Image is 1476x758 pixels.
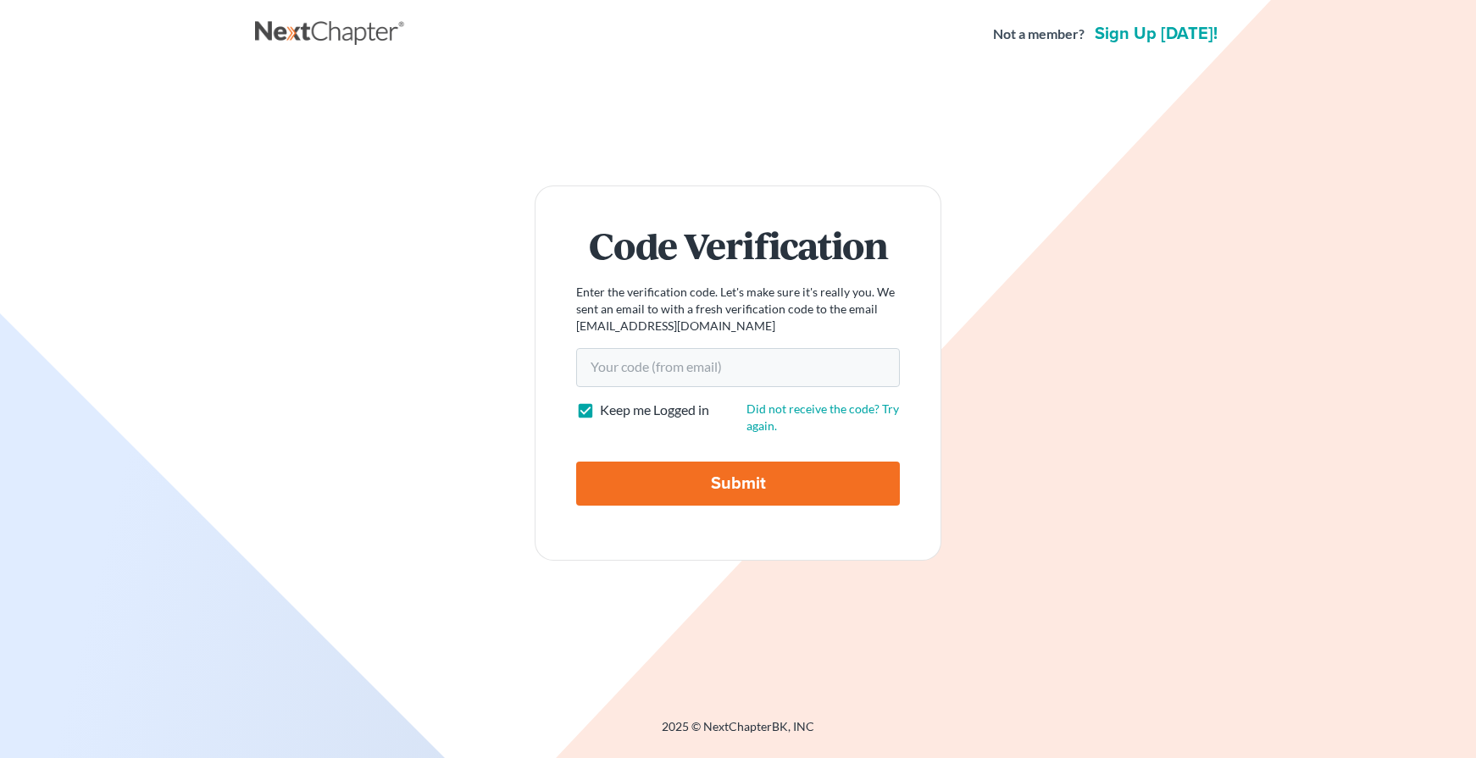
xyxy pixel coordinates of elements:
div: 2025 © NextChapterBK, INC [255,718,1221,749]
p: Enter the verification code. Let's make sure it's really you. We sent an email to with a fresh ve... [576,284,900,335]
input: Submit [576,462,900,506]
a: Did not receive the code? Try again. [746,401,899,433]
h1: Code Verification [576,227,900,263]
label: Keep me Logged in [600,401,709,420]
input: Your code (from email) [576,348,900,387]
a: Sign up [DATE]! [1091,25,1221,42]
strong: Not a member? [993,25,1085,44]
